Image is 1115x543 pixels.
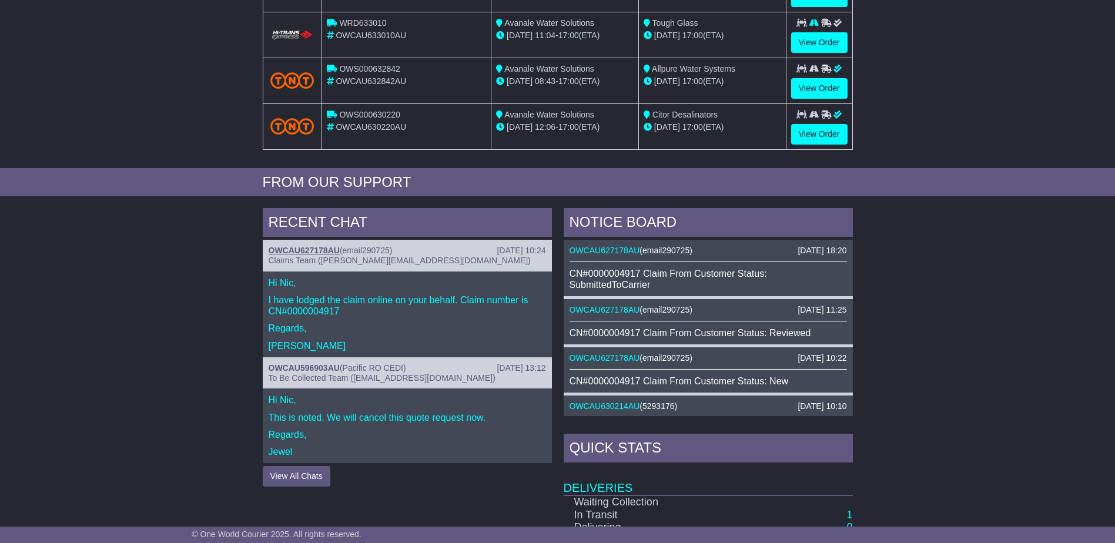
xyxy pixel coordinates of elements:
div: [DATE] 18:20 [798,246,846,256]
a: View Order [791,32,848,53]
span: Claims Team ([PERSON_NAME][EMAIL_ADDRESS][DOMAIN_NAME]) [269,256,531,265]
p: This is noted. We will cancel this quote request now. [269,412,546,423]
span: © One World Courier 2025. All rights reserved. [192,529,361,539]
span: Citor Desalinators [652,110,718,119]
div: ( ) [570,353,847,363]
div: [DATE] 10:24 [497,246,545,256]
div: ( ) [269,363,546,373]
td: Waiting Collection [564,495,739,509]
td: Delivering [564,521,739,534]
span: 17:00 [682,31,703,40]
div: ( ) [570,305,847,315]
span: 5293176 [642,401,675,411]
span: Tough Glass [652,18,698,28]
p: Hi Nic, [269,277,546,289]
div: [DATE] 13:12 [497,363,545,373]
a: View Order [791,78,848,99]
span: Avanale Water Solutions [504,64,594,73]
a: OWCAU627178AU [269,246,340,255]
span: email290725 [642,246,689,255]
button: View All Chats [263,466,330,487]
a: 1 [846,509,852,521]
div: [DATE] 11:25 [798,305,846,315]
td: In Transit [564,509,739,522]
span: 17:00 [558,31,579,40]
span: email290725 [642,305,689,314]
span: 17:00 [682,76,703,86]
span: 17:00 [558,76,579,86]
span: [DATE] [507,76,533,86]
td: Deliveries [564,465,853,495]
span: [DATE] [507,31,533,40]
div: NOTICE BOARD [564,208,853,240]
div: (ETA) [644,75,781,88]
span: email290725 [642,353,689,363]
span: [DATE] [654,31,680,40]
div: ( ) [269,246,546,256]
div: CN#0000004917 Claim From Customer Status: Reviewed [570,327,847,338]
span: Pacific RO CEDI [343,363,403,373]
img: TNT_Domestic.png [270,72,314,88]
img: HiTrans.png [270,30,314,41]
div: CN#0000004917 Claim From Customer Status: New [570,376,847,387]
p: I have lodged the claim online on your behalf. Claim number is CN#0000004917 [269,294,546,317]
span: [DATE] [654,76,680,86]
p: Hi Nic, [269,394,546,405]
span: 17:00 [682,122,703,132]
span: [DATE] [654,122,680,132]
span: email290725 [343,246,390,255]
p: Regards, [269,323,546,334]
div: - (ETA) [496,75,634,88]
a: View Order [791,124,848,145]
span: 11:04 [535,31,555,40]
a: OWCAU596903AU [269,363,340,373]
span: Avanale Water Solutions [504,18,594,28]
a: OWCAU627178AU [570,246,640,255]
div: (ETA) [644,29,781,42]
div: - (ETA) [496,121,634,133]
span: 08:43 [535,76,555,86]
div: - (ETA) [496,29,634,42]
span: OWS000632842 [339,64,400,73]
a: 0 [846,521,852,533]
span: WRD633010 [339,18,386,28]
span: Allpure Water Systems [652,64,735,73]
div: FROM OUR SUPPORT [263,174,853,191]
span: Avanale Water Solutions [504,110,594,119]
a: OWCAU630214AU [570,401,640,411]
div: ( ) [570,401,847,411]
div: [DATE] 10:22 [798,353,846,363]
span: OWCAU630220AU [336,122,406,132]
a: OWCAU627178AU [570,353,640,363]
div: CN#0000004917 Claim From Customer Status: SubmittedToCarrier [570,268,847,290]
span: OWCAU633010AU [336,31,406,40]
div: (ETA) [644,121,781,133]
img: TNT_Domestic.png [270,118,314,134]
p: Jewel [269,446,546,457]
span: OWCAU632842AU [336,76,406,86]
p: Regards, [269,429,546,440]
div: [DATE] 10:10 [798,401,846,411]
span: [DATE] [507,122,533,132]
span: 17:00 [558,122,579,132]
span: OWS000630220 [339,110,400,119]
div: RECENT CHAT [263,208,552,240]
span: To Be Collected Team ([EMAIL_ADDRESS][DOMAIN_NAME]) [269,373,495,383]
a: OWCAU627178AU [570,305,640,314]
span: 12:06 [535,122,555,132]
p: [PERSON_NAME] [269,340,546,351]
div: ( ) [570,246,847,256]
div: Quick Stats [564,434,853,465]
